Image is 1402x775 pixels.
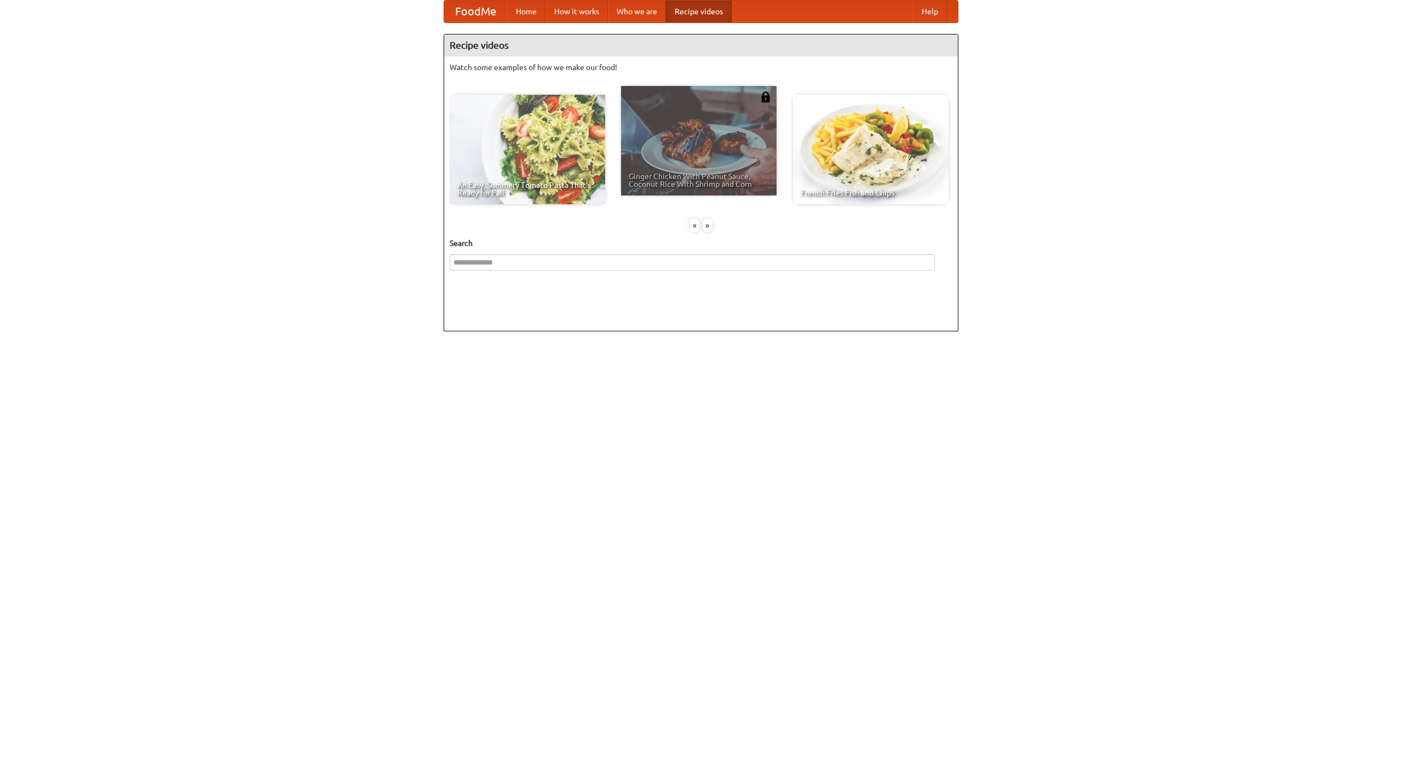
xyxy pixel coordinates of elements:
[450,238,952,249] h5: Search
[793,95,949,204] a: French Fries Fish and Chips
[450,62,952,73] p: Watch some examples of how we make our food!
[444,35,958,56] h4: Recipe videos
[801,189,941,197] span: French Fries Fish and Chips
[703,219,713,232] div: »
[760,91,771,102] img: 483408.png
[913,1,947,22] a: Help
[545,1,608,22] a: How it works
[450,95,605,204] a: An Easy, Summery Tomato Pasta That's Ready for Fall
[666,1,732,22] a: Recipe videos
[507,1,545,22] a: Home
[444,1,507,22] a: FoodMe
[608,1,666,22] a: Who we are
[457,181,597,197] span: An Easy, Summery Tomato Pasta That's Ready for Fall
[689,219,699,232] div: «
